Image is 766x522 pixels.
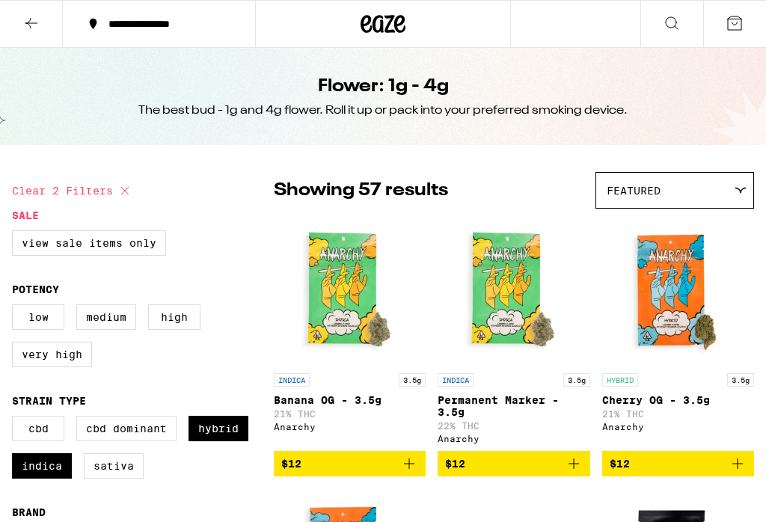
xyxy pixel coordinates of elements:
iframe: Opens a widget where you can find more information [670,477,751,515]
p: 22% THC [438,421,589,431]
img: Anarchy - Banana OG - 3.5g [275,216,425,366]
a: Open page for Banana OG - 3.5g from Anarchy [274,216,426,451]
p: Showing 57 results [274,178,448,203]
span: $12 [281,458,301,470]
button: Clear 2 filters [12,172,134,209]
span: Featured [607,185,661,197]
div: Anarchy [274,422,426,432]
label: Medium [76,304,136,330]
p: Permanent Marker - 3.5g [438,394,589,418]
button: Add to bag [274,451,426,476]
a: Open page for Cherry OG - 3.5g from Anarchy [602,216,754,451]
button: Add to bag [602,451,754,476]
p: 3.5g [727,373,754,387]
legend: Brand [12,506,46,518]
p: INDICA [438,373,474,387]
span: $12 [610,458,630,470]
button: Add to bag [438,451,589,476]
legend: Sale [12,209,39,221]
label: Sativa [84,453,144,479]
a: Open page for Permanent Marker - 3.5g from Anarchy [438,216,589,451]
div: Anarchy [438,434,589,443]
p: 21% THC [274,409,426,419]
label: Low [12,304,64,330]
p: 3.5g [399,373,426,387]
label: High [148,304,200,330]
p: INDICA [274,373,310,387]
label: Very High [12,342,92,367]
div: The best bud - 1g and 4g flower. Roll it up or pack into your preferred smoking device. [138,102,628,119]
div: Anarchy [602,422,754,432]
p: Cherry OG - 3.5g [602,394,754,406]
label: CBD Dominant [76,416,177,441]
p: 21% THC [602,409,754,419]
label: CBD [12,416,64,441]
legend: Strain Type [12,395,86,407]
p: 3.5g [563,373,590,387]
label: View Sale Items Only [12,230,166,256]
label: Indica [12,453,72,479]
label: Hybrid [189,416,248,441]
h1: Flower: 1g - 4g [318,74,449,99]
p: HYBRID [602,373,638,387]
span: $12 [445,458,465,470]
img: Anarchy - Cherry OG - 3.5g [603,216,753,366]
legend: Potency [12,283,59,295]
p: Banana OG - 3.5g [274,394,426,406]
img: Anarchy - Permanent Marker - 3.5g [439,216,589,366]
